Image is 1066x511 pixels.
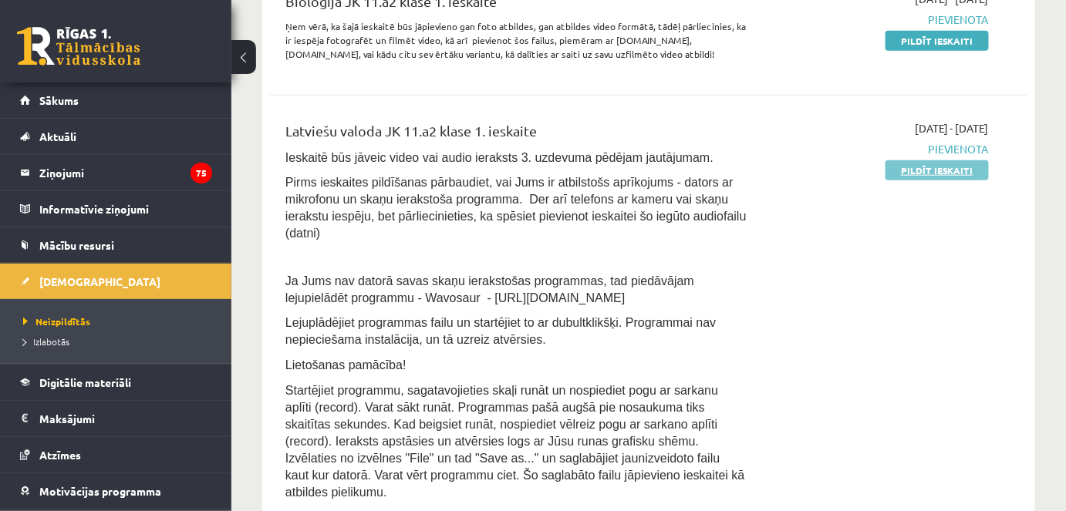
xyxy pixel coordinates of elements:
[20,119,212,154] a: Aktuāli
[17,27,140,66] a: Rīgas 1. Tālmācības vidusskola
[23,315,90,328] span: Neizpildītās
[770,12,989,28] span: Pievienota
[191,163,212,183] i: 75
[20,264,212,299] a: [DEMOGRAPHIC_DATA]
[39,129,76,143] span: Aktuāli
[39,484,161,498] span: Motivācijas programma
[39,448,81,462] span: Atzīmes
[285,151,713,164] span: Ieskaitē būs jāveic video vai audio ieraksts 3. uzdevuma pēdējam jautājumam.
[20,437,212,472] a: Atzīmes
[39,191,212,227] legend: Informatīvie ziņojumi
[39,401,212,436] legend: Maksājumi
[285,19,747,61] p: Ņem vērā, ka šajā ieskaitē būs jāpievieno gan foto atbildes, gan atbildes video formātā, tādēļ pā...
[285,384,745,499] span: Startējiet programmu, sagatavojieties skaļi runāt un nospiediet pogu ar sarkanu aplīti (record). ...
[285,316,716,346] span: Lejuplādējiet programmas failu un startējiet to ar dubultklikšķi. Programmai nav nepieciešama ins...
[39,238,114,252] span: Mācību resursi
[20,473,212,509] a: Motivācijas programma
[770,141,989,157] span: Pievienota
[39,93,79,107] span: Sākums
[23,335,216,348] a: Izlabotās
[915,120,989,136] span: [DATE] - [DATE]
[20,82,212,118] a: Sākums
[285,274,694,304] span: Ja Jums nav datorā savas skaņu ierakstošas programmas, tad piedāvājam lejupielādēt programmu - Wa...
[39,155,212,190] legend: Ziņojumi
[20,155,212,190] a: Ziņojumi75
[886,31,989,51] a: Pildīt ieskaiti
[39,375,131,389] span: Digitālie materiāli
[285,176,747,240] span: Pirms ieskaites pildīšanas pārbaudiet, vai Jums ir atbilstošs aprīkojums - dators ar mikrofonu un...
[886,160,989,180] a: Pildīt ieskaiti
[20,401,212,436] a: Maksājumi
[285,120,747,149] div: Latviešu valoda JK 11.a2 klase 1. ieskaite
[23,314,216,328] a: Neizpildītās
[285,358,406,371] span: Lietošanas pamācība!
[23,335,69,348] span: Izlabotās
[20,191,212,227] a: Informatīvie ziņojumi
[20,227,212,263] a: Mācību resursi
[20,365,212,400] a: Digitālie materiāli
[39,274,160,288] span: [DEMOGRAPHIC_DATA]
